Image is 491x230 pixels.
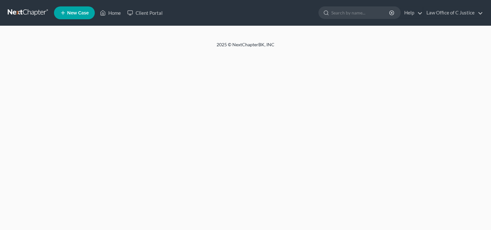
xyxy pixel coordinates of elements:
span: New Case [67,11,89,15]
a: Law Office of C Justice [423,7,483,19]
div: 2025 © NextChapterBK, INC [62,41,429,53]
a: Help [401,7,423,19]
a: Home [97,7,124,19]
a: Client Portal [124,7,166,19]
input: Search by name... [331,7,390,19]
